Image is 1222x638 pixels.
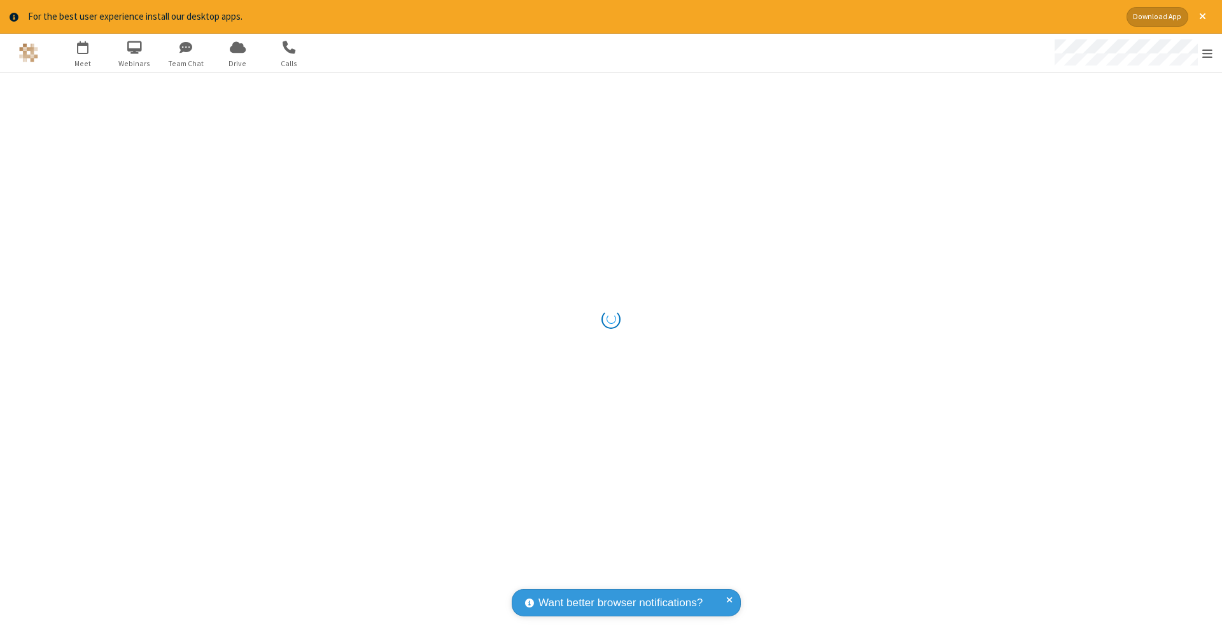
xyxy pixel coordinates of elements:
[162,58,210,69] span: Team Chat
[214,58,262,69] span: Drive
[538,595,703,611] span: Want better browser notifications?
[4,34,52,72] button: Logo
[1043,34,1222,72] div: Open menu
[1127,7,1188,27] button: Download App
[59,58,107,69] span: Meet
[1193,7,1212,27] button: Close alert
[19,43,38,62] img: QA Selenium DO NOT DELETE OR CHANGE
[265,58,313,69] span: Calls
[28,10,1117,24] div: For the best user experience install our desktop apps.
[111,58,158,69] span: Webinars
